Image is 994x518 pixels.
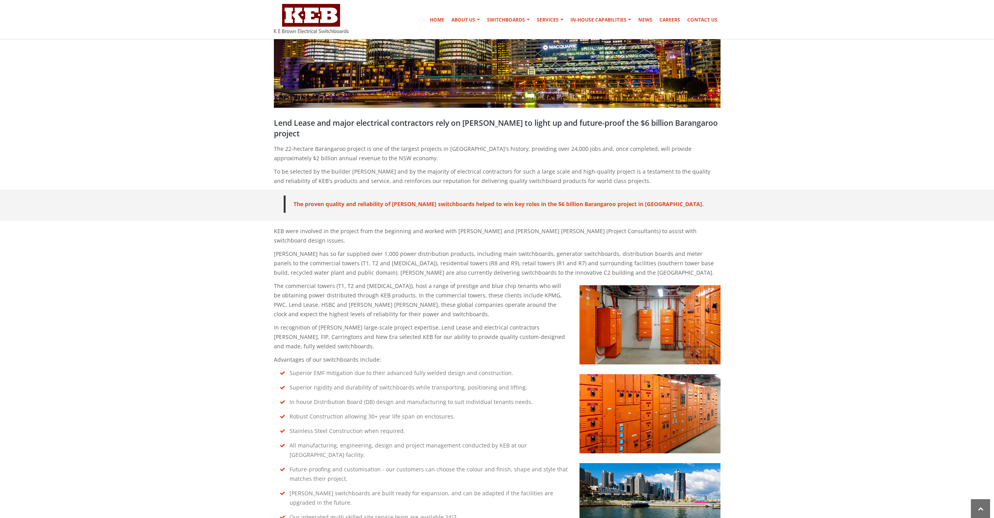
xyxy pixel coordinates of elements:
li: Stainless Steel Construction when required. [280,426,568,436]
a: Contact Us [684,12,721,28]
img: style switcher [579,374,721,453]
li: Robust Construction allowing 30+ year life span on enclosures. [280,412,568,421]
p: Advantages of our switchboards include: [274,355,568,364]
p: The 22-hectare Barangaroo project is one of the largest projects in [GEOGRAPHIC_DATA]'s history, ... [274,144,721,163]
p: To be selected by the builder [PERSON_NAME] and by the majority of electrical contractors for suc... [274,167,721,186]
p: The proven quality and reliability of [PERSON_NAME] switchboards helped to win key roles in the $... [293,199,713,209]
a: Careers [656,12,683,28]
p: KEB were involved in the project from the beginning and worked with [PERSON_NAME] and [PERSON_NAM... [274,226,721,245]
a: Services [534,12,567,28]
a: Switchboards [484,12,533,28]
li: Future-proofing and customisation - our customers can choose the colour and finish, shape and sty... [280,465,568,484]
li: All manufacturing, engineering, design and project management conducted by KEB at our [GEOGRAPHIC... [280,441,568,460]
li: In house Distribution Board (DB) design and manufacturing to suit individual tenants needs. [280,397,568,407]
p: The commercial towers (T1, T2 and [MEDICAL_DATA]), host a range of prestige and blue chip tenants... [274,281,568,319]
a: About Us [448,12,483,28]
p: [PERSON_NAME] has so far supplied over 1,000 power distribution products, including main switchbo... [274,249,721,277]
p: In recognition of [PERSON_NAME] large-scale project expertise, Lend Lease and electrical contract... [274,323,568,351]
li: Superior EMF mitigation due to their advanced fully welded design and construction. [280,368,568,378]
img: K E Brown Electrical Switchboards [274,4,349,33]
h4: Lend Lease and major electrical contractors rely on [PERSON_NAME] to light up and future-proof th... [274,118,721,139]
a: Home [427,12,447,28]
a: In-house Capabilities [567,12,634,28]
li: Superior rigidity and durability of switchboards while transporting, positioning and lifting. [280,383,568,392]
img: style switcher [579,285,721,364]
a: News [635,12,655,28]
li: [PERSON_NAME] switchboards are built ready for expansion, and can be adapted if the facilities ar... [280,489,568,507]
